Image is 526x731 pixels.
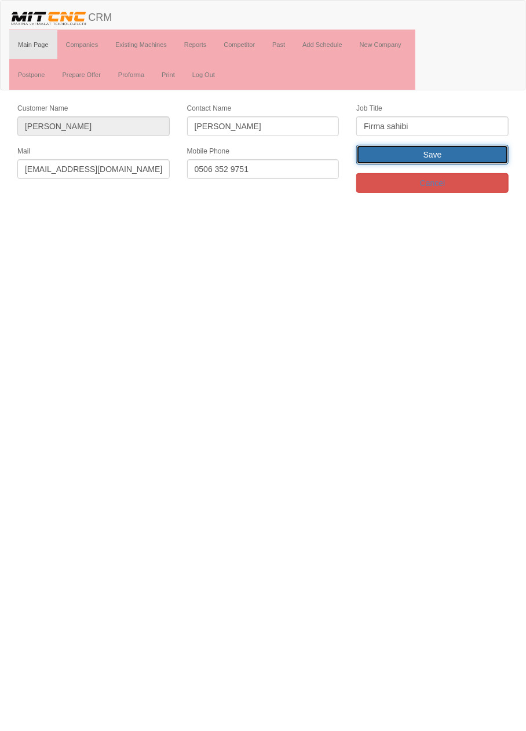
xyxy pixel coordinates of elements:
[176,30,215,59] a: Reports
[264,30,294,59] a: Past
[294,30,351,59] a: Add Schedule
[9,30,57,59] a: Main Page
[107,30,176,59] a: Existing Machines
[187,147,229,156] label: Mobile Phone
[9,60,53,89] a: Postpone
[9,9,88,27] img: header.png
[184,60,224,89] a: Log Out
[356,173,509,193] a: Cancel
[351,30,410,59] a: New Company
[215,30,264,59] a: Competitor
[17,147,30,156] label: Mail
[109,60,153,89] a: Proforma
[17,104,68,114] label: Customer Name
[356,145,509,165] input: Save
[187,104,232,114] label: Contact Name
[153,60,184,89] a: Print
[356,104,382,114] label: Job Title
[57,30,107,59] a: Companies
[1,1,120,30] a: CRM
[53,60,109,89] a: Prepare Offer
